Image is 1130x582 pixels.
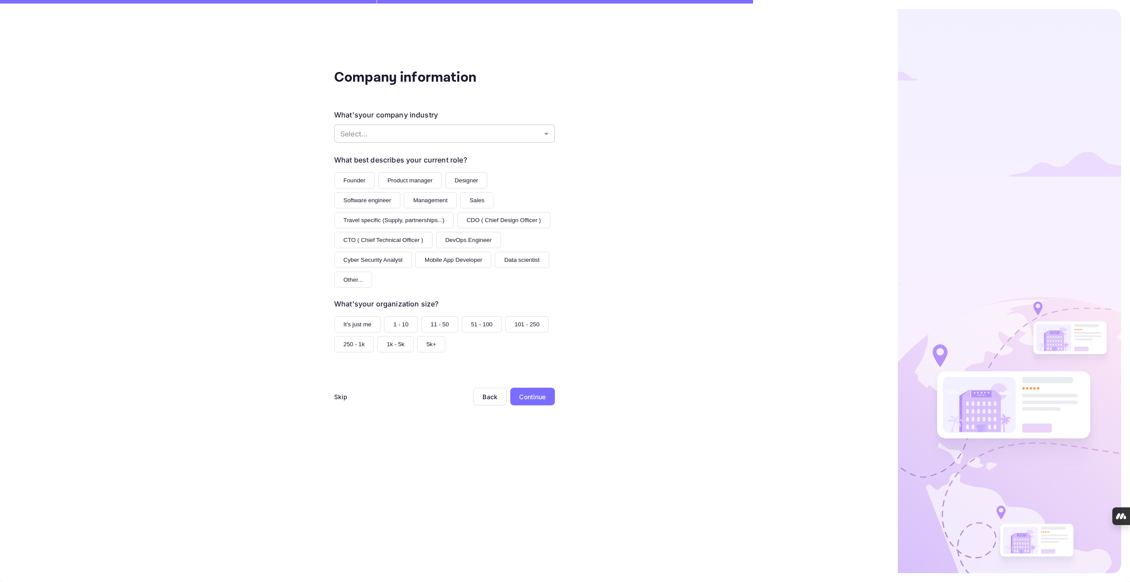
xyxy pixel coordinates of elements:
div: Back [482,393,497,401]
div: Company information [334,67,511,88]
button: It's just me [334,316,380,333]
div: What's your company industry [334,110,438,120]
button: 11 - 50 [421,316,458,333]
button: 101 - 250 [505,316,549,333]
button: CDO ( Chief Design Officer ) [457,212,550,228]
button: 51 - 100 [462,316,502,333]
button: DevOps Engineer [436,232,501,248]
button: Software engineer [334,192,400,208]
div: Without label [334,125,555,143]
button: Data scientist [495,252,549,268]
div: Skip [334,392,348,401]
img: logo [831,9,1121,573]
button: 250 - 1k [334,336,374,352]
button: Mobile App Developer [415,252,491,268]
button: Sales [460,192,493,208]
p: Select... [340,128,541,139]
button: Cyber Security Analyst [334,252,412,268]
button: CTO ( Chief Technical Officer ) [334,232,433,248]
button: 5k+ [417,336,445,352]
div: Continue [519,392,546,401]
button: 1k - 5k [377,336,414,352]
div: What's your organization size? [334,299,438,309]
button: Management [404,192,457,208]
button: Other... [334,272,372,288]
div: What best describes your current role? [334,155,467,165]
button: Product manager [378,172,442,189]
button: Travel specific (Supply, partnerships...) [334,212,454,228]
button: 1 - 10 [384,316,418,333]
button: Founder [334,172,375,189]
button: Designer [445,172,487,189]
